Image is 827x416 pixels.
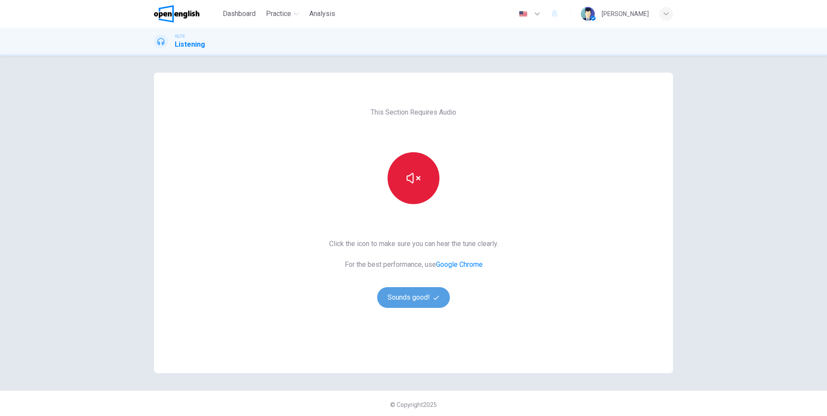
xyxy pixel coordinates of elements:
button: Practice [263,6,302,22]
a: OpenEnglish logo [154,5,219,22]
span: This Section Requires Audio [371,107,456,118]
span: IELTS [175,33,185,39]
span: © Copyright 2025 [390,401,437,408]
span: Dashboard [223,9,256,19]
button: Sounds good! [377,287,450,308]
img: Profile picture [581,7,595,21]
div: [PERSON_NAME] [602,9,649,19]
span: Analysis [309,9,335,19]
img: OpenEnglish logo [154,5,199,22]
h1: Listening [175,39,205,50]
span: Practice [266,9,291,19]
span: Click the icon to make sure you can hear the tune clearly. [329,239,498,249]
img: en [518,11,529,17]
a: Google Chrome [436,260,483,269]
span: For the best performance, use [329,259,498,270]
button: Dashboard [219,6,259,22]
button: Analysis [306,6,339,22]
